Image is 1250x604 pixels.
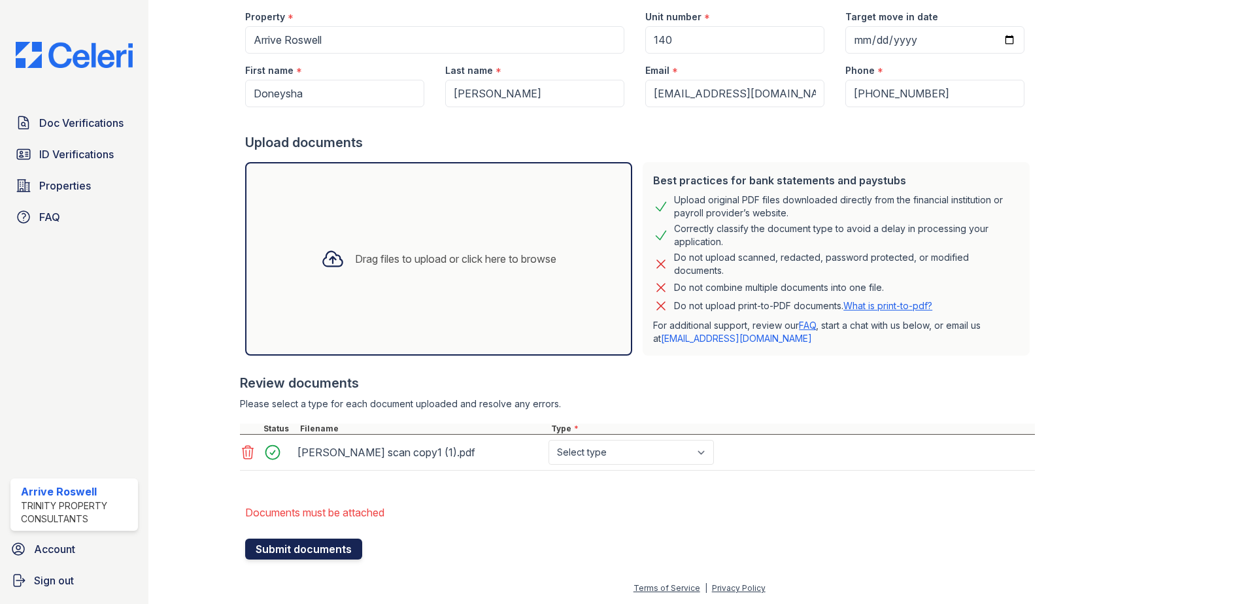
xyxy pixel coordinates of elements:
label: Property [245,10,285,24]
div: Type [549,424,1035,434]
p: For additional support, review our , start a chat with us below, or email us at [653,319,1019,345]
div: Upload original PDF files downloaded directly from the financial institution or payroll provider’... [674,193,1019,220]
label: Last name [445,64,493,77]
a: Privacy Policy [712,583,766,593]
div: Best practices for bank statements and paystubs [653,173,1019,188]
label: First name [245,64,294,77]
span: Account [34,541,75,557]
div: Please select a type for each document uploaded and resolve any errors. [240,397,1035,411]
p: Do not upload print-to-PDF documents. [674,299,932,312]
div: Filename [297,424,549,434]
a: What is print-to-pdf? [843,300,932,311]
a: FAQ [10,204,138,230]
a: Doc Verifications [10,110,138,136]
a: Properties [10,173,138,199]
label: Unit number [645,10,701,24]
a: ID Verifications [10,141,138,167]
div: Do not combine multiple documents into one file. [674,280,884,295]
div: Status [261,424,297,434]
div: Upload documents [245,133,1035,152]
div: | [705,583,707,593]
span: FAQ [39,209,60,225]
span: Doc Verifications [39,115,124,131]
a: FAQ [799,320,816,331]
label: Phone [845,64,875,77]
a: Account [5,536,143,562]
label: Target move in date [845,10,938,24]
div: Trinity Property Consultants [21,499,133,526]
button: Submit documents [245,539,362,560]
div: Do not upload scanned, redacted, password protected, or modified documents. [674,251,1019,277]
div: Drag files to upload or click here to browse [355,251,556,267]
img: CE_Logo_Blue-a8612792a0a2168367f1c8372b55b34899dd931a85d93a1a3d3e32e68fde9ad4.png [5,42,143,68]
span: Properties [39,178,91,193]
div: Arrive Roswell [21,484,133,499]
a: Sign out [5,567,143,594]
div: Review documents [240,374,1035,392]
div: [PERSON_NAME] scan copy1 (1).pdf [297,442,543,463]
a: Terms of Service [633,583,700,593]
div: Correctly classify the document type to avoid a delay in processing your application. [674,222,1019,248]
a: [EMAIL_ADDRESS][DOMAIN_NAME] [661,333,812,344]
span: Sign out [34,573,74,588]
li: Documents must be attached [245,499,1035,526]
span: ID Verifications [39,146,114,162]
label: Email [645,64,669,77]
